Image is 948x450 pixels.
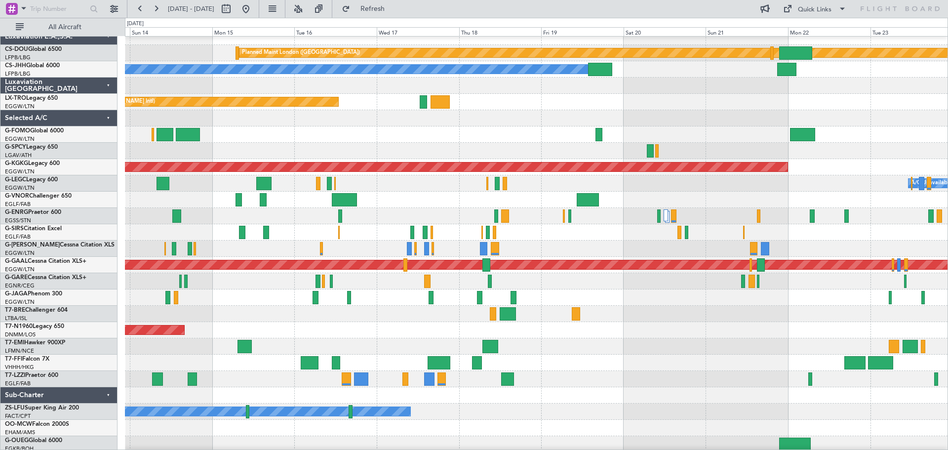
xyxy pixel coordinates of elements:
a: G-[PERSON_NAME]Cessna Citation XLS [5,242,115,248]
a: LFMN/NCE [5,347,34,355]
div: Tue 16 [294,27,377,36]
button: All Aircraft [11,19,107,35]
button: Refresh [337,1,396,17]
div: Quick Links [798,5,831,15]
span: LX-TRO [5,95,26,101]
a: G-VNORChallenger 650 [5,193,72,199]
a: LFPB/LBG [5,54,31,61]
a: EGGW/LTN [5,298,35,306]
a: VHHH/HKG [5,364,34,371]
span: T7-BRE [5,307,25,313]
a: G-OUEGGlobal 6000 [5,438,62,444]
span: G-[PERSON_NAME] [5,242,60,248]
div: Sun 14 [130,27,212,36]
span: CS-DOU [5,46,28,52]
span: OO-MCW [5,421,32,427]
a: G-GAALCessna Citation XLS+ [5,258,86,264]
span: G-VNOR [5,193,29,199]
a: G-JAGAPhenom 300 [5,291,62,297]
div: Sat 20 [624,27,706,36]
a: T7-EMIHawker 900XP [5,340,65,346]
span: Refresh [352,5,394,12]
div: Wed 17 [377,27,459,36]
a: FACT/CPT [5,412,31,420]
span: G-FOMO [5,128,30,134]
a: G-SIRSCitation Excel [5,226,62,232]
a: G-FOMOGlobal 6000 [5,128,64,134]
a: LGAV/ATH [5,152,32,159]
a: DNMM/LOS [5,331,36,338]
span: G-OUEG [5,438,29,444]
a: LX-TROLegacy 650 [5,95,58,101]
a: OO-MCWFalcon 2000S [5,421,69,427]
div: Planned Maint London ([GEOGRAPHIC_DATA]) [242,45,360,60]
span: G-GARE [5,275,28,281]
input: Trip Number [30,1,87,16]
a: EGLF/FAB [5,233,31,241]
span: T7-LZZI [5,372,25,378]
div: Thu 18 [459,27,542,36]
a: EGGW/LTN [5,184,35,192]
a: G-LEGCLegacy 600 [5,177,58,183]
span: CS-JHH [5,63,26,69]
span: G-SIRS [5,226,24,232]
a: EGGW/LTN [5,168,35,175]
a: T7-BREChallenger 604 [5,307,68,313]
a: T7-FFIFalcon 7X [5,356,49,362]
a: T7-LZZIPraetor 600 [5,372,58,378]
span: All Aircraft [26,24,104,31]
a: LTBA/ISL [5,315,27,322]
span: G-ENRG [5,209,28,215]
span: G-KGKG [5,161,28,166]
a: EGLF/FAB [5,201,31,208]
span: T7-FFI [5,356,22,362]
div: Fri 19 [541,27,624,36]
a: EHAM/AMS [5,429,35,436]
span: G-JAGA [5,291,28,297]
span: T7-EMI [5,340,24,346]
a: EGGW/LTN [5,266,35,273]
a: EGSS/STN [5,217,31,224]
span: [DATE] - [DATE] [168,4,214,13]
a: CS-JHHGlobal 6000 [5,63,60,69]
div: Mon 15 [212,27,295,36]
span: G-GAAL [5,258,28,264]
a: EGGW/LTN [5,103,35,110]
span: ZS-LFU [5,405,25,411]
a: ZS-LFUSuper King Air 200 [5,405,79,411]
span: T7-N1960 [5,324,33,329]
a: LFPB/LBG [5,70,31,78]
a: CS-DOUGlobal 6500 [5,46,62,52]
a: G-KGKGLegacy 600 [5,161,60,166]
span: G-LEGC [5,177,26,183]
a: G-GARECessna Citation XLS+ [5,275,86,281]
div: Sun 21 [706,27,788,36]
div: Mon 22 [788,27,870,36]
a: EGNR/CEG [5,282,35,289]
button: Quick Links [778,1,851,17]
a: G-ENRGPraetor 600 [5,209,61,215]
a: G-SPCYLegacy 650 [5,144,58,150]
div: [DATE] [127,20,144,28]
a: T7-N1960Legacy 650 [5,324,64,329]
a: EGGW/LTN [5,135,35,143]
a: EGLF/FAB [5,380,31,387]
a: EGGW/LTN [5,249,35,257]
span: G-SPCY [5,144,26,150]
